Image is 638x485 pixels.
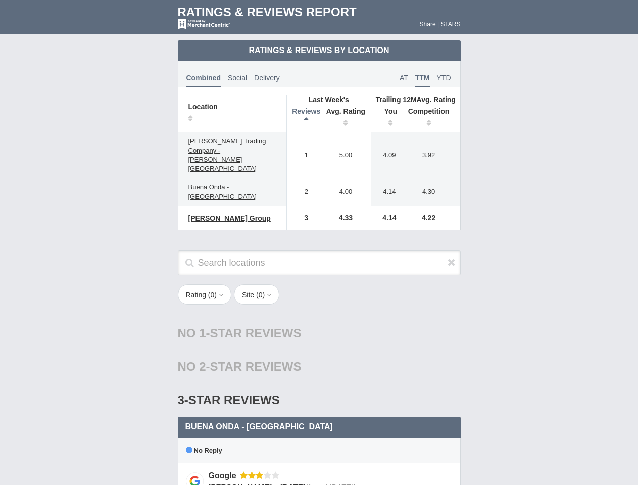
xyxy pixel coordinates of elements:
td: 4.30 [403,178,460,206]
span: YTD [437,74,451,82]
td: 4.00 [321,178,371,206]
td: 4.14 [371,206,403,230]
td: 2 [286,178,321,206]
td: 5.00 [321,132,371,178]
span: TTM [415,74,430,87]
span: Buena Onda - [GEOGRAPHIC_DATA] [188,183,257,200]
td: 4.09 [371,132,403,178]
span: 0 [211,290,215,299]
div: No 2-Star Reviews [178,350,461,383]
img: mc-powered-by-logo-white-103.png [178,19,230,29]
span: Trailing 12M [376,95,417,104]
button: Rating (0) [178,284,232,305]
span: [PERSON_NAME] Group [188,214,271,222]
th: Avg. Rating: activate to sort column ascending [321,104,371,132]
th: You: activate to sort column ascending [371,104,403,132]
span: Buena Onda - [GEOGRAPHIC_DATA] [185,422,333,431]
span: Combined [186,74,221,87]
span: Social [228,74,247,82]
td: 4.33 [321,206,371,230]
th: Location: activate to sort column ascending [178,95,287,132]
th: Last Week's [286,95,371,104]
a: Share [420,21,436,28]
div: No 1-Star Reviews [178,317,461,350]
td: 1 [286,132,321,178]
a: [PERSON_NAME] Group [183,212,276,224]
td: 3.92 [403,132,460,178]
a: STARS [440,21,460,28]
td: 4.14 [371,178,403,206]
th: Competition : activate to sort column ascending [403,104,460,132]
div: 3-Star Reviews [178,383,461,417]
span: [PERSON_NAME] Trading Company - [PERSON_NAME][GEOGRAPHIC_DATA] [188,137,266,172]
span: 0 [259,290,263,299]
button: Site (0) [234,284,279,305]
span: | [437,21,439,28]
th: Reviews: activate to sort column descending [286,104,321,132]
div: Google [209,470,240,481]
th: Avg. Rating [371,95,460,104]
span: Delivery [254,74,280,82]
a: [PERSON_NAME] Trading Company - [PERSON_NAME][GEOGRAPHIC_DATA] [183,135,281,175]
a: Buena Onda - [GEOGRAPHIC_DATA] [183,181,281,203]
td: 3 [286,206,321,230]
span: AT [400,74,408,82]
span: No Reply [186,447,222,454]
td: 4.22 [403,206,460,230]
td: Ratings & Reviews by Location [178,40,461,61]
